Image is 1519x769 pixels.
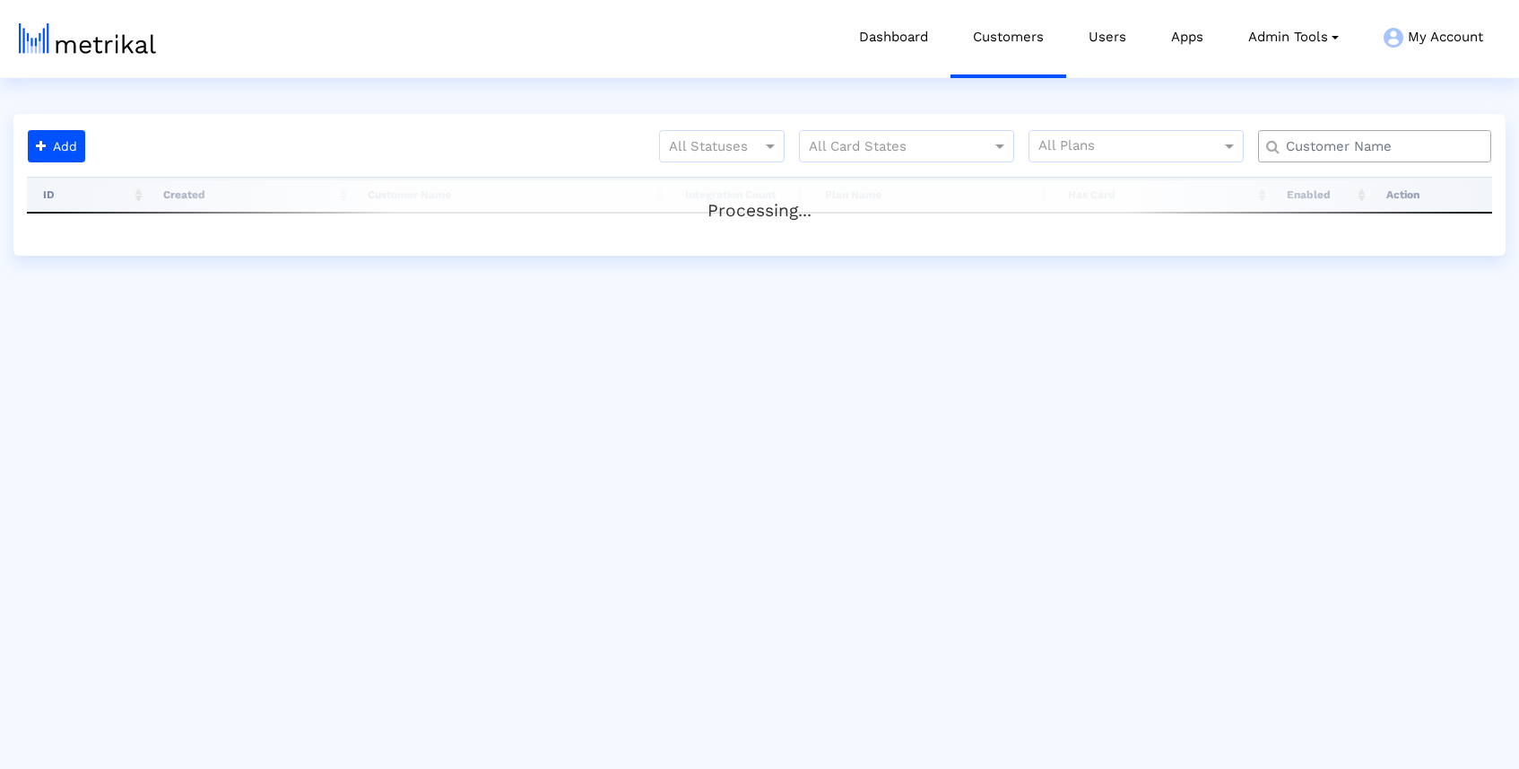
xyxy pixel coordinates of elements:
[1038,135,1224,159] input: All Plans
[28,130,85,162] button: Add
[1370,177,1492,213] th: Action
[1271,177,1370,213] th: Enabled
[809,177,1052,213] th: Plan Name
[27,180,1492,216] div: Processing...
[147,177,352,213] th: Created
[1384,28,1403,48] img: my-account-menu-icon.png
[809,135,972,159] input: All Card States
[352,177,669,213] th: Customer Name
[1273,137,1484,156] input: Customer Name
[1052,177,1271,213] th: Has Card
[19,23,156,54] img: metrical-logo-light.png
[669,177,809,213] th: Integration Count
[27,177,147,213] th: ID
